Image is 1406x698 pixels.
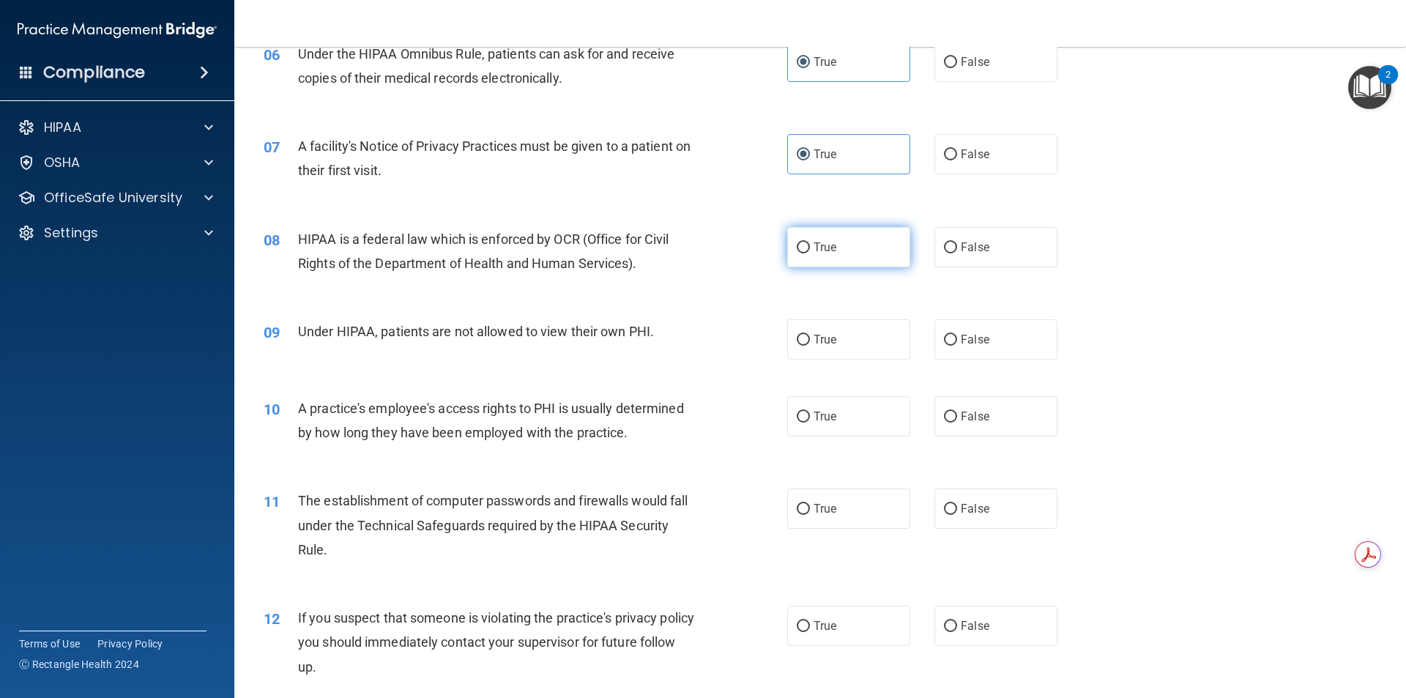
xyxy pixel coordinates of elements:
iframe: Drift Widget Chat Controller [1153,594,1388,653]
input: False [944,412,957,423]
span: False [961,240,989,254]
input: True [797,335,810,346]
span: A practice's employee's access rights to PHI is usually determined by how long they have been emp... [298,401,684,440]
input: False [944,621,957,632]
div: 2 [1385,75,1391,94]
span: True [814,240,836,254]
span: True [814,502,836,516]
a: Terms of Use [19,636,80,651]
p: Settings [44,224,98,242]
h4: Compliance [43,62,145,83]
span: True [814,333,836,346]
span: True [814,147,836,161]
span: False [961,502,989,516]
span: Under HIPAA, patients are not allowed to view their own PHI. [298,324,654,339]
input: True [797,504,810,515]
input: False [944,57,957,68]
span: False [961,409,989,423]
span: False [961,55,989,69]
input: False [944,504,957,515]
a: Privacy Policy [97,636,163,651]
input: False [944,335,957,346]
p: OfficeSafe University [44,189,182,207]
span: True [814,409,836,423]
button: Open Resource Center, 2 new notifications [1348,66,1391,109]
span: 11 [264,493,280,510]
a: HIPAA [18,119,213,136]
input: True [797,149,810,160]
p: HIPAA [44,119,81,136]
span: 08 [264,231,280,249]
span: 10 [264,401,280,418]
input: True [797,621,810,632]
input: True [797,242,810,253]
input: True [797,57,810,68]
span: The establishment of computer passwords and firewalls would fall under the Technical Safeguards r... [298,493,688,557]
span: 07 [264,138,280,156]
span: 12 [264,610,280,628]
input: True [797,412,810,423]
a: Settings [18,224,213,242]
span: True [814,619,836,633]
input: False [944,149,957,160]
span: False [961,333,989,346]
span: False [961,619,989,633]
span: False [961,147,989,161]
p: OSHA [44,154,81,171]
span: 09 [264,324,280,341]
span: Under the HIPAA Omnibus Rule, patients can ask for and receive copies of their medical records el... [298,46,674,86]
span: If you suspect that someone is violating the practice's privacy policy you should immediately con... [298,610,694,674]
input: False [944,242,957,253]
span: True [814,55,836,69]
span: Ⓒ Rectangle Health 2024 [19,657,139,672]
a: OSHA [18,154,213,171]
img: PMB logo [18,15,217,45]
span: HIPAA is a federal law which is enforced by OCR (Office for Civil Rights of the Department of Hea... [298,231,669,271]
span: A facility's Notice of Privacy Practices must be given to a patient on their first visit. [298,138,691,178]
a: OfficeSafe University [18,189,213,207]
span: 06 [264,46,280,64]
